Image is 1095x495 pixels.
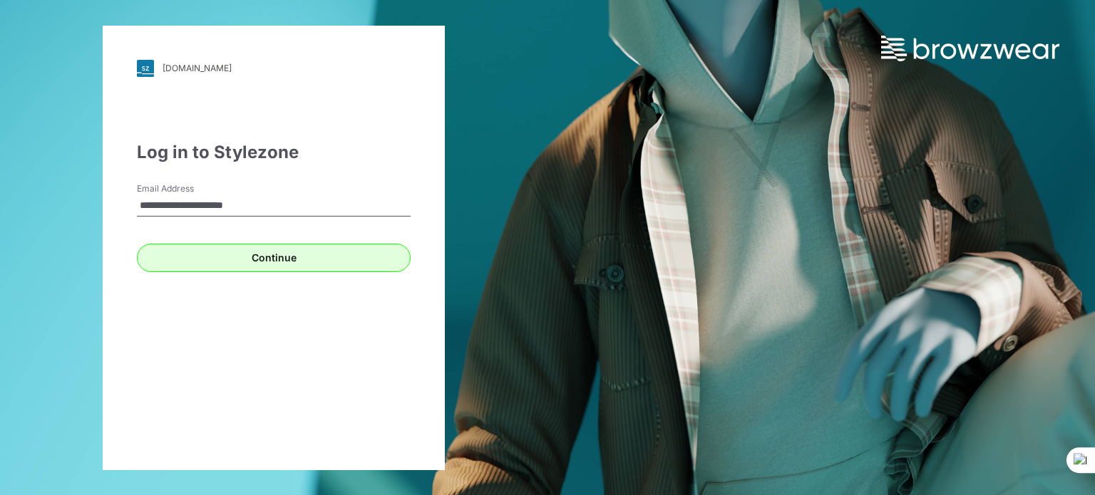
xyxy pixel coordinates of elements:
[163,63,232,73] div: [DOMAIN_NAME]
[137,244,411,272] button: Continue
[137,60,411,77] a: [DOMAIN_NAME]
[137,60,154,77] img: svg+xml;base64,PHN2ZyB3aWR0aD0iMjgiIGhlaWdodD0iMjgiIHZpZXdCb3g9IjAgMCAyOCAyOCIgZmlsbD0ibm9uZSIgeG...
[881,36,1059,61] img: browzwear-logo.73288ffb.svg
[137,182,237,195] label: Email Address
[137,140,411,165] div: Log in to Stylezone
